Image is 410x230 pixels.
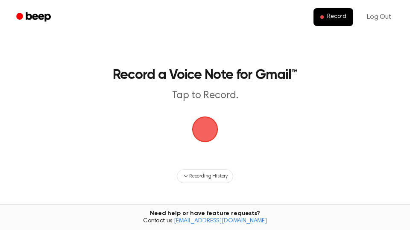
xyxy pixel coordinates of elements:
[189,172,228,180] span: Recording History
[358,7,400,27] a: Log Out
[92,68,318,82] h1: Record a Voice Note for Gmail™
[174,218,267,224] a: [EMAIL_ADDRESS][DOMAIN_NAME]
[92,89,318,103] p: Tap to Record.
[5,218,405,225] span: Contact us
[177,169,233,183] button: Recording History
[327,13,346,21] span: Record
[313,8,353,26] button: Record
[192,116,218,142] img: Beep Logo
[10,9,59,26] a: Beep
